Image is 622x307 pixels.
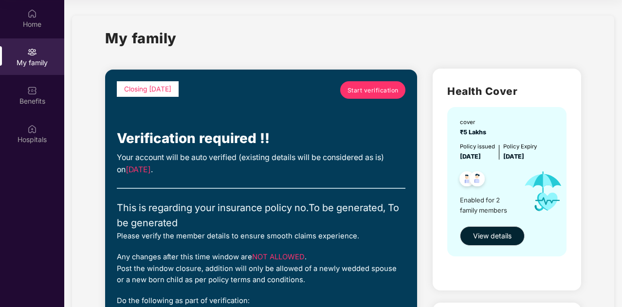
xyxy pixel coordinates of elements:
[460,128,489,136] span: ₹5 Lakhs
[460,142,495,151] div: Policy issued
[117,152,405,176] div: Your account will be auto verified (existing details will be considered as is) on .
[503,153,524,160] span: [DATE]
[27,47,37,57] img: svg+xml;base64,PHN2ZyB3aWR0aD0iMjAiIGhlaWdodD0iMjAiIHZpZXdCb3g9IjAgMCAyMCAyMCIgZmlsbD0ibm9uZSIgeG...
[117,231,405,242] div: Please verify the member details to ensure smooth claims experience.
[105,27,177,49] h1: My family
[503,142,537,151] div: Policy Expiry
[252,253,305,261] span: NOT ALLOWED
[126,165,151,174] span: [DATE]
[124,85,171,93] span: Closing [DATE]
[117,128,405,149] div: Verification required !!
[473,231,512,241] span: View details
[465,168,489,192] img: svg+xml;base64,PHN2ZyB4bWxucz0iaHR0cDovL3d3dy53My5vcmcvMjAwMC9zdmciIHdpZHRoPSI0OC45NDMiIGhlaWdodD...
[447,83,566,99] h2: Health Cover
[27,124,37,134] img: svg+xml;base64,PHN2ZyBpZD0iSG9zcGl0YWxzIiB4bWxucz0iaHR0cDovL3d3dy53My5vcmcvMjAwMC9zdmciIHdpZHRoPS...
[27,9,37,18] img: svg+xml;base64,PHN2ZyBpZD0iSG9tZSIgeG1sbnM9Imh0dHA6Ly93d3cudzMub3JnLzIwMDAvc3ZnIiB3aWR0aD0iMjAiIG...
[460,153,481,160] span: [DATE]
[460,118,489,126] div: cover
[340,81,405,99] a: Start verification
[117,200,405,231] div: This is regarding your insurance policy no. To be generated, To be generated
[516,162,571,221] img: icon
[460,195,516,215] span: Enabled for 2 family members
[117,252,405,286] div: Any changes after this time window are . Post the window closure, addition will only be allowed o...
[455,168,479,192] img: svg+xml;base64,PHN2ZyB4bWxucz0iaHR0cDovL3d3dy53My5vcmcvMjAwMC9zdmciIHdpZHRoPSI0OC45NDMiIGhlaWdodD...
[117,295,405,307] div: Do the following as part of verification:
[27,86,37,95] img: svg+xml;base64,PHN2ZyBpZD0iQmVuZWZpdHMiIHhtbG5zPSJodHRwOi8vd3d3LnczLm9yZy8yMDAwL3N2ZyIgd2lkdGg9Ij...
[348,86,399,95] span: Start verification
[460,226,525,246] button: View details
